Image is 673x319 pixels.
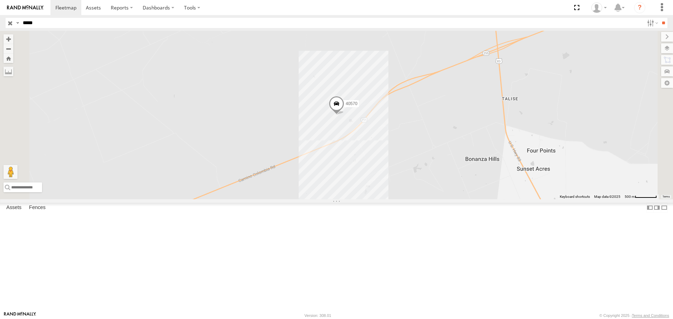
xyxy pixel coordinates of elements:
[3,203,25,213] label: Assets
[661,78,673,88] label: Map Settings
[594,195,620,199] span: Map data ©2025
[4,54,13,63] button: Zoom Home
[632,313,669,318] a: Terms and Conditions
[653,203,660,213] label: Dock Summary Table to the Right
[625,195,635,199] span: 500 m
[4,312,36,319] a: Visit our Website
[4,67,13,76] label: Measure
[346,101,357,106] span: 40570
[599,313,669,318] div: © Copyright 2025 -
[4,165,18,179] button: Drag Pegman onto the map to open Street View
[560,194,590,199] button: Keyboard shortcuts
[662,195,670,198] a: Terms (opens in new tab)
[15,18,20,28] label: Search Query
[644,18,659,28] label: Search Filter Options
[623,194,659,199] button: Map Scale: 500 m per 59 pixels
[26,203,49,213] label: Fences
[661,203,668,213] label: Hide Summary Table
[7,5,43,10] img: rand-logo.svg
[4,44,13,54] button: Zoom out
[305,313,331,318] div: Version: 308.01
[634,2,645,13] i: ?
[589,2,609,13] div: Caseta Laredo TX
[4,34,13,44] button: Zoom in
[646,203,653,213] label: Dock Summary Table to the Left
